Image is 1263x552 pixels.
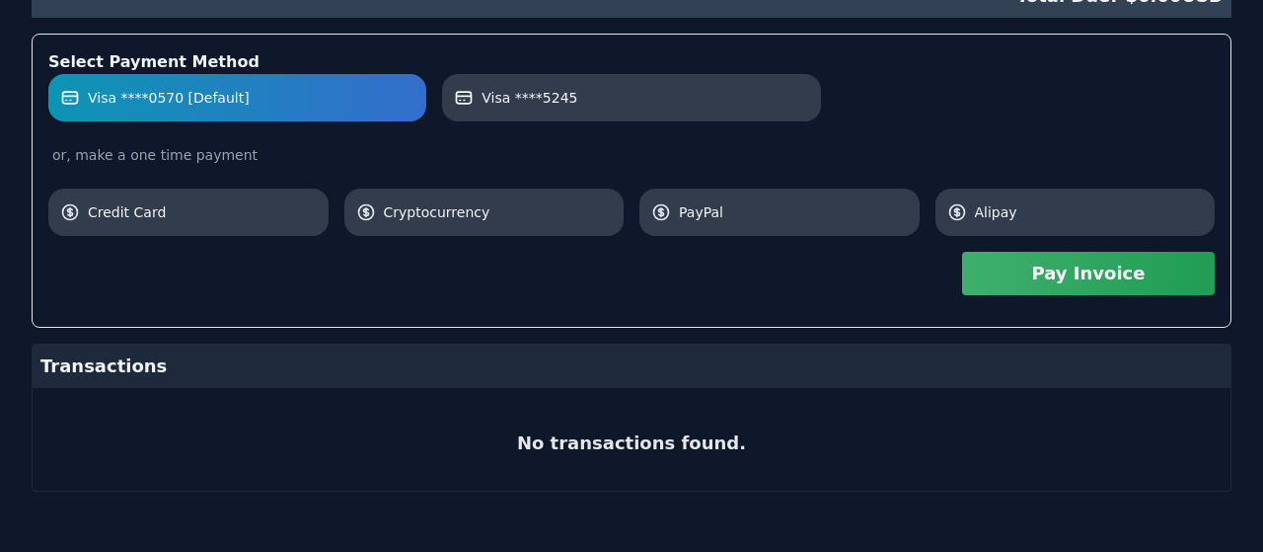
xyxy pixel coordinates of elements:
[88,202,317,222] span: Credit Card
[384,202,613,222] span: Cryptocurrency
[962,252,1215,295] button: Pay Invoice
[517,430,746,457] h2: No transactions found.
[679,202,908,222] span: PayPal
[48,145,1215,165] div: or, make a one time payment
[48,50,1215,74] div: Select Payment Method
[975,202,1204,222] span: Alipay
[88,88,250,108] span: Visa ****0570 [Default]
[33,345,1230,388] div: Transactions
